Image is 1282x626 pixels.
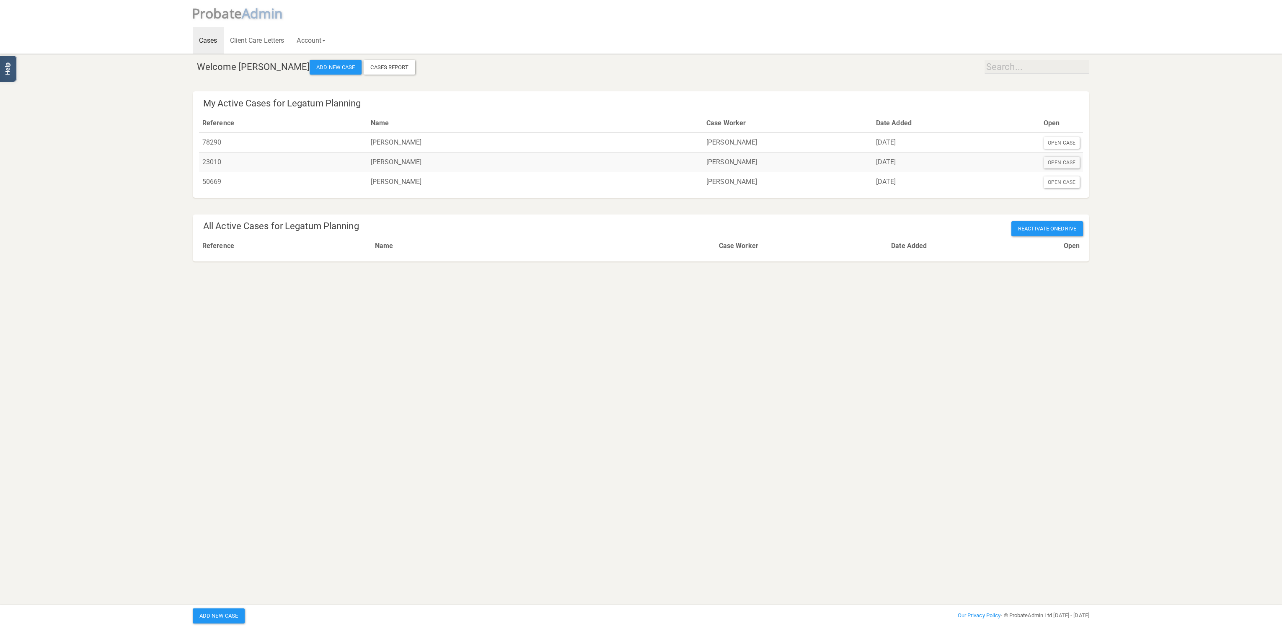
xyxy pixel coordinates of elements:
[290,27,332,54] a: Account
[250,4,283,22] span: dmin
[367,114,703,133] th: Name
[199,133,367,153] td: 78290
[873,172,1040,191] td: [DATE]
[367,172,703,191] td: [PERSON_NAME]
[199,236,372,256] th: Reference
[203,98,1083,109] h4: My Active Cases for Legatum Planning
[310,60,362,75] button: Add New Case
[1040,114,1083,133] th: Open
[1044,137,1080,149] div: Open Case
[372,236,716,256] th: Name
[200,4,242,22] span: robate
[367,133,703,153] td: [PERSON_NAME]
[1011,221,1083,236] span: Reactivate OneDrive
[367,152,703,172] td: [PERSON_NAME]
[224,27,291,54] a: Client Care Letters
[364,60,415,75] a: Cases Report
[888,236,1060,256] th: Date Added
[242,4,283,22] span: A
[703,114,873,133] th: Case Worker
[1044,176,1080,188] div: Open Case
[873,133,1040,153] td: [DATE]
[1060,236,1083,256] th: Open
[1044,157,1080,168] div: Open Case
[199,152,367,172] td: 23010
[193,608,245,623] button: Add New Case
[873,114,1040,133] th: Date Added
[703,152,873,172] td: [PERSON_NAME]
[793,610,1096,621] div: - © ProbateAdmin Ltd [DATE] - [DATE]
[192,4,242,22] span: P
[703,133,873,153] td: [PERSON_NAME]
[873,152,1040,172] td: [DATE]
[193,27,224,54] a: Cases
[197,60,1089,75] h4: Welcome [PERSON_NAME]
[199,172,367,191] td: 50669
[958,612,1001,618] a: Our Privacy Policy
[203,221,1083,231] h4: All Active Cases for Legatum Planning
[199,114,367,133] th: Reference
[985,60,1089,74] input: Search...
[703,172,873,191] td: [PERSON_NAME]
[716,236,888,256] th: Case Worker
